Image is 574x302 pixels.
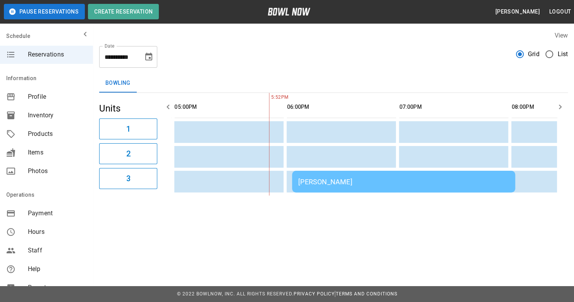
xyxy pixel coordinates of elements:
[492,5,543,19] button: [PERSON_NAME]
[99,102,157,115] h5: Units
[28,92,87,101] span: Profile
[99,143,157,164] button: 2
[528,50,540,59] span: Grid
[557,50,568,59] span: List
[28,166,87,176] span: Photos
[28,209,87,218] span: Payment
[28,283,87,292] span: Reports
[28,111,87,120] span: Inventory
[28,129,87,139] span: Products
[28,246,87,255] span: Staff
[28,227,87,237] span: Hours
[298,178,509,186] div: [PERSON_NAME]
[99,118,157,139] button: 1
[269,94,271,101] span: 5:52PM
[99,74,568,93] div: inventory tabs
[554,32,568,39] label: View
[88,4,159,19] button: Create Reservation
[126,123,130,135] h6: 1
[99,168,157,189] button: 3
[4,4,85,19] button: Pause Reservations
[28,264,87,274] span: Help
[126,172,130,185] h6: 3
[546,5,574,19] button: Logout
[336,291,397,297] a: Terms and Conditions
[141,49,156,65] button: Choose date, selected date is Sep 20, 2025
[99,74,137,93] button: Bowling
[28,148,87,157] span: Items
[268,8,310,15] img: logo
[293,291,334,297] a: Privacy Policy
[126,148,130,160] h6: 2
[28,50,87,59] span: Reservations
[177,291,293,297] span: © 2022 BowlNow, Inc. All Rights Reserved.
